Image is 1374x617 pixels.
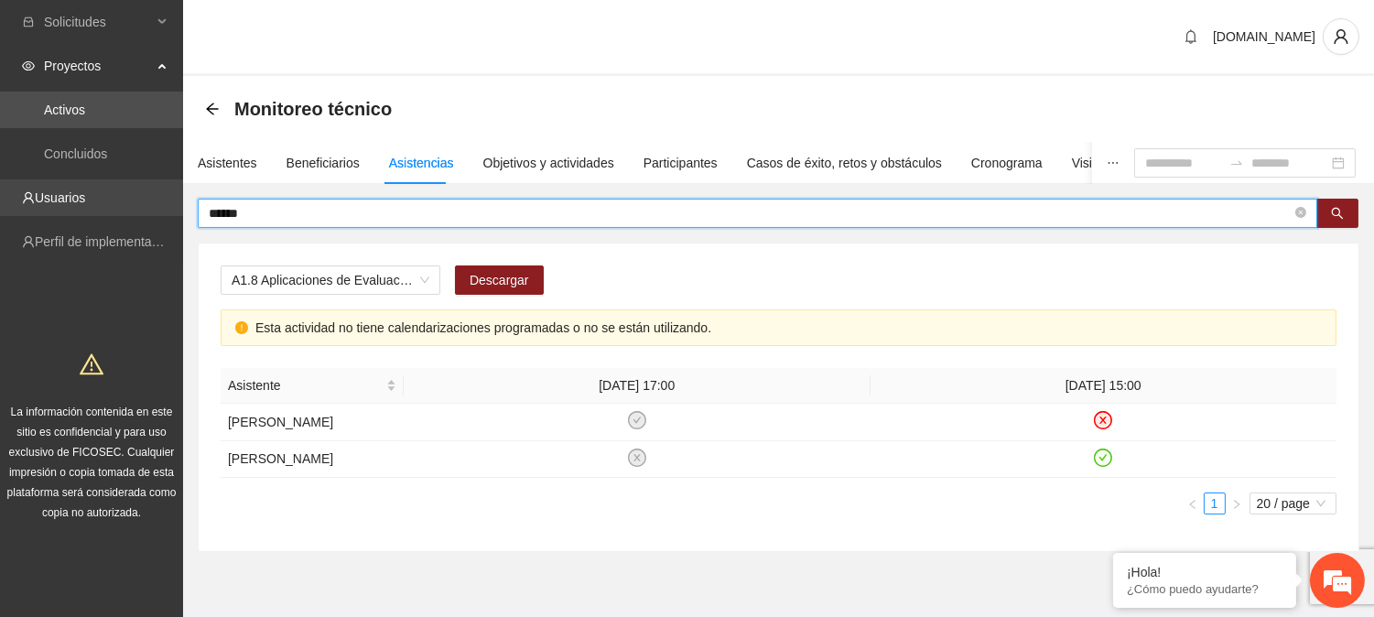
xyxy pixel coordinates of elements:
th: [DATE] 17:00 [404,368,871,404]
div: Chatee con nosotros ahora [95,93,308,117]
div: Beneficiarios [287,153,360,173]
div: Asistentes [198,153,257,173]
span: 20 / page [1257,493,1329,514]
span: exclamation-circle [235,321,248,334]
td: [PERSON_NAME] [221,441,404,479]
span: Descargar [470,270,529,290]
span: A1.8 Aplicaciones de Evaluaciones Post a NN [232,266,429,294]
div: Objetivos y actividades [483,153,614,173]
button: left [1182,493,1204,514]
button: bell [1176,22,1206,51]
div: Asistencias [389,153,454,173]
span: check-circle [628,411,646,429]
textarea: Escriba su mensaje y pulse “Intro” [9,417,349,482]
span: swap-right [1229,156,1244,170]
span: Proyectos [44,48,152,84]
p: ¿Cómo puedo ayudarte? [1127,582,1282,596]
span: Asistente [228,375,383,395]
span: close-circle [1295,205,1306,222]
span: arrow-left [205,102,220,116]
a: Concluidos [44,146,107,161]
span: inbox [22,16,35,28]
span: right [1231,499,1242,510]
div: Minimizar ventana de chat en vivo [300,9,344,53]
a: Usuarios [35,190,85,205]
span: Solicitudes [44,4,152,40]
span: eye [22,60,35,72]
div: Back [205,102,220,117]
button: right [1226,493,1248,514]
span: ellipsis [1107,157,1120,169]
div: Cronograma [971,153,1043,173]
div: Participantes [644,153,718,173]
span: search [1331,207,1344,222]
span: close-circle [1094,411,1112,429]
button: search [1316,199,1358,228]
td: [PERSON_NAME] [221,404,404,441]
span: user [1324,28,1358,45]
div: Esta actividad no tiene calendarizaciones programadas o no se están utilizando. [255,318,1322,338]
span: bell [1177,29,1205,44]
a: Activos [44,103,85,117]
th: Asistente [221,368,404,404]
a: 1 [1205,493,1225,514]
span: close-circle [1295,207,1306,218]
li: Previous Page [1182,493,1204,514]
button: ellipsis [1092,142,1134,184]
span: close-circle [628,449,646,467]
th: [DATE] 15:00 [871,368,1337,404]
span: [DOMAIN_NAME] [1213,29,1315,44]
li: Next Page [1226,493,1248,514]
div: Visita de campo y entregables [1072,153,1243,173]
button: user [1323,18,1359,55]
span: La información contenida en este sitio es confidencial y para uso exclusivo de FICOSEC. Cualquier... [7,406,177,519]
span: check-circle [1094,449,1112,467]
span: to [1229,156,1244,170]
span: Monitoreo técnico [234,94,392,124]
div: ¡Hola! [1127,565,1282,579]
span: left [1187,499,1198,510]
a: Perfil de implementadora [35,234,178,249]
span: Estamos en línea. [106,203,253,388]
span: warning [80,352,103,376]
div: Casos de éxito, retos y obstáculos [747,153,942,173]
button: Descargar [455,265,544,295]
li: 1 [1204,493,1226,514]
div: Page Size [1250,493,1336,514]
